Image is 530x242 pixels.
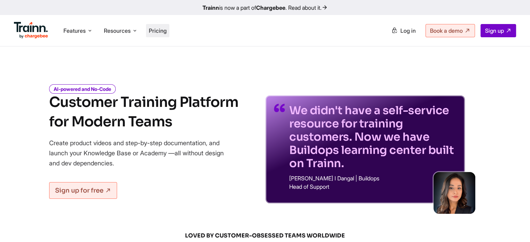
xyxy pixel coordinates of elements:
[495,209,530,242] iframe: Chat Widget
[289,184,456,189] p: Head of Support
[149,27,167,34] a: Pricing
[49,84,116,94] i: AI-powered and No-Code
[425,24,475,37] a: Book a demo
[485,27,504,34] span: Sign up
[14,22,48,39] img: Trainn Logo
[289,175,456,181] p: [PERSON_NAME] I Dangal | Buildops
[49,182,117,199] a: Sign up for free
[495,209,530,242] div: Widget chat
[98,232,432,240] span: LOVED BY CUSTOMER-OBSESSED TEAMS WORLDWIDE
[274,104,285,112] img: quotes-purple.41a7099.svg
[256,4,285,11] b: Chargebee
[387,24,420,37] a: Log in
[63,27,86,34] span: Features
[400,27,416,34] span: Log in
[430,27,463,34] span: Book a demo
[481,24,516,37] a: Sign up
[289,104,456,170] p: We didn't have a self-service resource for training customers. Now we have Buildops learning cent...
[49,93,238,132] h1: Customer Training Platform for Modern Teams
[49,138,234,168] p: Create product videos and step-by-step documentation, and launch your Knowledge Base or Academy —...
[104,27,131,34] span: Resources
[202,4,219,11] b: Trainn
[433,172,475,214] img: sabina-buildops.d2e8138.png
